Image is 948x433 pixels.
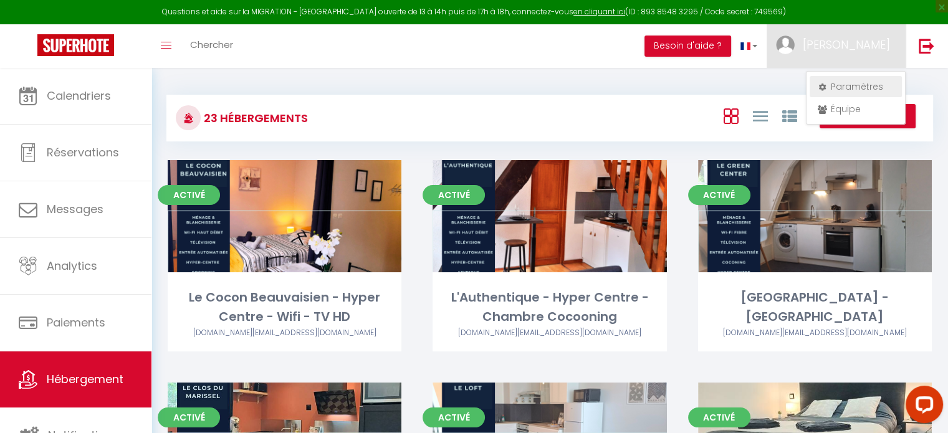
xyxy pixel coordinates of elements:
span: Réservations [47,145,119,160]
a: Chercher [181,24,242,68]
div: Airbnb [698,327,932,339]
span: [PERSON_NAME] [803,37,890,52]
iframe: LiveChat chat widget [896,381,948,433]
h3: 23 Hébergements [201,104,308,132]
span: Activé [423,185,485,205]
a: ... [PERSON_NAME] [767,24,906,68]
span: Activé [688,407,750,427]
a: en cliquant ici [573,6,625,17]
span: Activé [688,185,750,205]
a: Editer [777,204,852,229]
a: Vue par Groupe [782,105,797,126]
div: Airbnb [433,327,666,339]
img: Super Booking [37,34,114,56]
a: Editer [512,204,587,229]
a: Vue en Box [723,105,738,126]
span: Paiements [47,315,105,330]
div: Le Cocon Beauvaisien - Hyper Centre - Wifi - TV HD [168,288,401,327]
div: [GEOGRAPHIC_DATA] - [GEOGRAPHIC_DATA] [698,288,932,327]
a: Paramètres [810,76,902,97]
div: L'Authentique - Hyper Centre - Chambre Cocooning [433,288,666,327]
button: Besoin d'aide ? [644,36,731,57]
span: Chercher [190,38,233,51]
a: Vue en Liste [752,105,767,126]
div: Airbnb [168,327,401,339]
span: Activé [158,407,220,427]
span: Analytics [47,258,97,274]
span: Calendriers [47,88,111,103]
a: Editer [247,204,322,229]
span: Activé [158,185,220,205]
a: Équipe [810,98,902,120]
span: Hébergement [47,371,123,387]
img: logout [919,38,934,54]
span: Messages [47,201,103,217]
img: ... [776,36,795,54]
span: Activé [423,407,485,427]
